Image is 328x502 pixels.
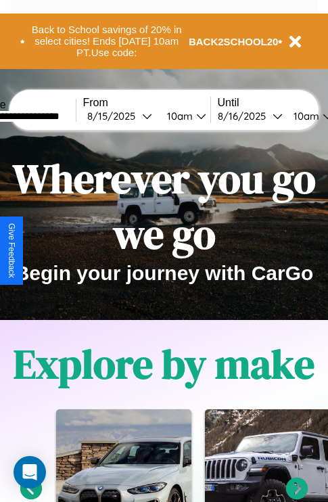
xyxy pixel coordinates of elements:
div: Give Feedback [7,223,16,278]
div: Open Intercom Messenger [14,456,46,488]
button: Back to School savings of 20% in select cities! Ends [DATE] 10am PT.Use code: [25,20,189,62]
button: 10am [156,109,210,123]
div: 8 / 16 / 2025 [218,110,273,122]
div: 10am [287,110,323,122]
div: 10am [160,110,196,122]
label: From [83,97,210,109]
h1: Explore by make [14,336,314,392]
button: 8/15/2025 [83,109,156,123]
b: BACK2SCHOOL20 [189,36,279,47]
div: 8 / 15 / 2025 [87,110,142,122]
